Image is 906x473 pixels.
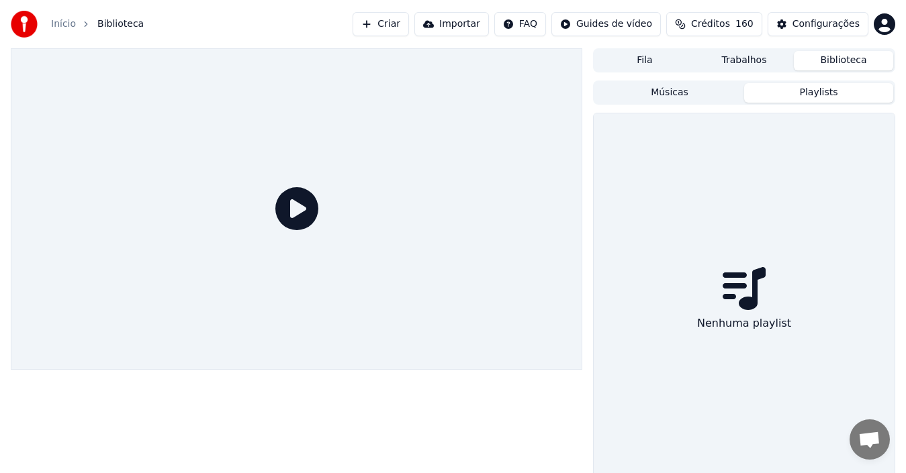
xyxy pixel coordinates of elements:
[414,12,489,36] button: Importar
[551,12,661,36] button: Guides de vídeo
[794,51,893,70] button: Biblioteca
[768,12,868,36] button: Configurações
[694,51,794,70] button: Trabalhos
[51,17,76,31] a: Início
[691,17,730,31] span: Créditos
[11,11,38,38] img: youka
[792,17,860,31] div: Configurações
[494,12,546,36] button: FAQ
[850,419,890,460] div: Bate-papo aberto
[97,17,144,31] span: Biblioteca
[666,12,762,36] button: Créditos160
[595,83,744,103] button: Músicas
[692,310,797,337] div: Nenhuma playlist
[595,51,694,70] button: Fila
[353,12,409,36] button: Criar
[51,17,144,31] nav: breadcrumb
[744,83,893,103] button: Playlists
[735,17,754,31] span: 160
